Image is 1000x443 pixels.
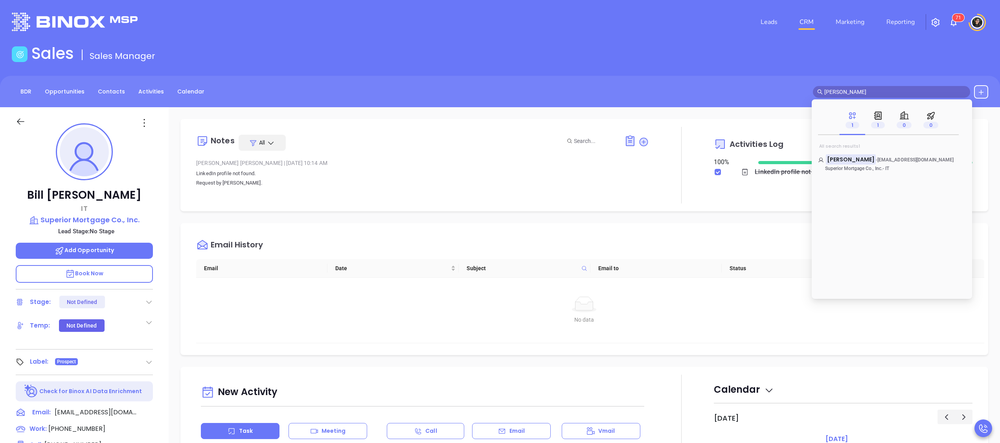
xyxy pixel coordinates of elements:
[796,14,817,30] a: CRM
[30,356,49,368] div: Label:
[57,357,76,366] span: Prospect
[955,410,972,424] button: Next day
[574,137,616,145] input: Search...
[16,203,153,214] p: IT
[722,259,853,278] th: Status
[714,157,749,167] div: 100 %
[327,259,459,278] th: Date
[32,408,51,418] span: Email:
[425,427,437,435] p: Call
[818,156,966,159] p: Bill Campbell
[755,166,839,178] div: LinkedIn profile not found.Request by [PERSON_NAME].
[923,122,938,128] span: 0
[335,264,449,273] span: Date
[876,157,954,163] span: -
[509,427,525,435] p: Email
[67,296,97,308] div: Not Defined
[90,50,155,62] span: Sales Manager
[937,410,955,424] button: Previous day
[871,122,885,128] span: 1
[12,13,138,31] img: logo
[30,320,50,331] div: Temp:
[322,427,346,435] p: Meeting
[173,85,209,98] a: Calendar
[971,16,983,29] img: user
[211,137,235,145] div: Notes
[883,14,918,30] a: Reporting
[757,14,781,30] a: Leads
[730,140,783,148] span: Activities Log
[48,424,105,433] span: [PHONE_NUMBER]
[239,427,253,435] p: Task
[40,85,89,98] a: Opportunities
[818,156,966,171] a: [PERSON_NAME]-[EMAIL_ADDRESS][DOMAIN_NAME]Superior Mortgage Co., Inc.- IT
[897,122,912,128] span: 0
[284,160,285,166] span: |
[134,85,169,98] a: Activities
[211,241,263,251] div: Email History
[55,408,137,417] span: [EMAIL_ADDRESS][DOMAIN_NAME]
[259,139,265,146] span: All
[818,166,936,171] p: - IT
[196,259,327,278] th: Email
[958,15,961,20] span: 1
[29,425,47,433] span: Work :
[826,154,876,164] mark: [PERSON_NAME]
[16,85,36,98] a: BDR
[846,122,859,128] span: 1
[877,157,954,163] span: [EMAIL_ADDRESS][DOMAIN_NAME]
[196,157,649,169] div: [PERSON_NAME] [PERSON_NAME] [DATE] 10:14 AM
[714,383,774,396] span: Calendar
[65,269,104,277] span: Book Now
[819,143,860,149] span: All search results 1
[949,18,958,27] img: iconNotification
[93,85,130,98] a: Contacts
[16,214,153,225] a: Superior Mortgage Co., Inc.
[467,264,578,273] span: Subject
[39,387,142,395] p: Check for Binox AI Data Enrichment
[824,88,966,96] input: Search…
[31,44,74,63] h1: Sales
[55,246,114,254] span: Add Opportunity
[817,89,823,95] span: search
[956,15,958,20] span: 7
[30,296,51,308] div: Stage:
[590,259,722,278] th: Email to
[714,414,739,423] h2: [DATE]
[201,383,644,403] div: New Activity
[16,188,153,202] p: Bill [PERSON_NAME]
[952,14,964,22] sup: 71
[60,127,109,176] img: profile-user
[66,319,97,332] div: Not Defined
[931,18,940,27] img: iconSetting
[598,427,615,435] p: Vmail
[206,315,963,324] div: No data
[196,169,649,188] p: LinkedIn profile not found. Request by [PERSON_NAME].
[24,384,38,398] img: Ai-Enrich-DaqCidB-.svg
[825,166,882,171] span: Superior Mortgage Co., Inc.
[833,14,868,30] a: Marketing
[20,226,153,236] p: Lead Stage: No Stage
